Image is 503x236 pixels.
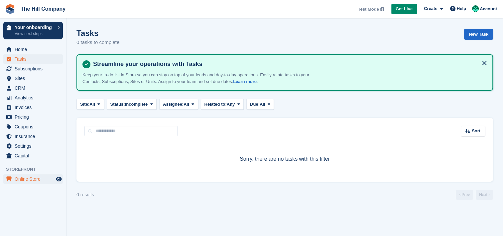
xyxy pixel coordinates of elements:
a: menu [3,103,63,112]
span: Insurance [15,132,55,141]
a: menu [3,141,63,151]
a: menu [3,45,63,54]
p: Your onboarding [15,25,54,30]
span: Related to: [204,101,227,108]
a: The Hill Company [18,3,68,14]
span: Home [15,45,55,54]
p: View next steps [15,31,54,37]
p: Keep your to-do list in Stora so you can stay on top of your leads and day-to-day operations. Eas... [82,72,315,85]
button: Related to: Any [201,99,244,110]
h1: Tasks [76,29,119,38]
a: Previous [456,190,473,200]
span: All [184,101,189,108]
span: All [89,101,95,108]
h4: Streamline your operations with Tasks [90,60,487,68]
p: Sorry, there are no tasks with this filter [84,155,485,163]
span: Settings [15,141,55,151]
a: menu [3,93,63,102]
span: Capital [15,151,55,160]
button: Site: All [76,99,104,110]
span: Pricing [15,112,55,122]
button: Status: Incomplete [107,99,157,110]
img: stora-icon-8386f47178a22dfd0bd8f6a31ec36ba5ce8667c1dd55bd0f319d3a0aa187defe.svg [5,4,15,14]
a: menu [3,112,63,122]
img: icon-info-grey-7440780725fd019a000dd9b08b2336e03edf1995a4989e88bcd33f0948082b44.svg [380,7,384,11]
span: Sort [472,128,480,134]
span: CRM [15,83,55,93]
span: Storefront [6,166,66,173]
nav: Page [454,190,494,200]
span: Any [227,101,235,108]
a: Get Live [391,4,417,15]
a: menu [3,83,63,93]
span: Coupons [15,122,55,131]
a: New Task [464,29,493,40]
span: Site: [80,101,89,108]
span: Incomplete [125,101,148,108]
button: Assignee: All [159,99,198,110]
a: menu [3,151,63,160]
a: Preview store [55,175,63,183]
span: Status: [110,101,125,108]
img: Bradley Hill [472,5,479,12]
span: Help [457,5,466,12]
span: Tasks [15,54,55,64]
div: 0 results [76,191,94,198]
a: Next [476,190,493,200]
button: Due: All [246,99,274,110]
span: Test Mode [358,6,379,13]
span: Account [480,6,497,12]
span: Subscriptions [15,64,55,73]
span: Online Store [15,174,55,184]
a: menu [3,132,63,141]
span: All [260,101,265,108]
span: Analytics [15,93,55,102]
a: menu [3,74,63,83]
a: Your onboarding View next steps [3,22,63,39]
span: Due: [250,101,260,108]
span: Create [424,5,437,12]
a: menu [3,64,63,73]
span: Invoices [15,103,55,112]
a: Learn more [233,79,257,84]
a: menu [3,174,63,184]
p: 0 tasks to complete [76,39,119,46]
a: menu [3,54,63,64]
span: Assignee: [163,101,184,108]
span: Sites [15,74,55,83]
a: menu [3,122,63,131]
span: Get Live [396,6,413,12]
